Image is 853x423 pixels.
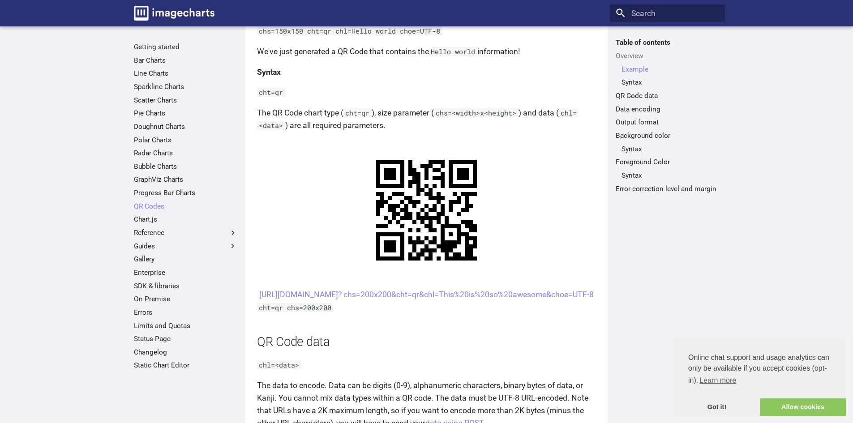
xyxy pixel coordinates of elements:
a: Syntax [622,171,719,180]
a: Scatter Charts [134,96,237,105]
p: We've just generated a QR Code that contains the information! [257,45,596,58]
a: Image-Charts documentation [130,2,219,24]
h4: Syntax [257,66,596,78]
a: Overview [616,51,719,60]
img: chart [356,140,497,281]
a: Line Charts [134,69,237,78]
a: Error correction level and margin [616,184,719,193]
label: Table of contents [610,38,725,47]
a: QR Code data [616,91,719,100]
code: Hello world [429,47,477,56]
nav: Overview [616,65,719,87]
a: Chart.js [134,215,237,224]
a: Radar Charts [134,149,237,158]
a: Sparkline Charts [134,82,237,91]
label: Reference [134,228,237,237]
a: Progress Bar Charts [134,188,237,197]
a: Example [622,65,719,74]
a: GraphViz Charts [134,175,237,184]
a: Background color [616,131,719,140]
div: cookieconsent [674,338,846,416]
a: Pie Charts [134,109,237,118]
a: dismiss cookie message [674,398,760,416]
a: learn more about cookies [698,374,737,387]
nav: Foreground Color [616,171,719,180]
a: Output format [616,118,719,127]
code: cht=qr [343,108,372,117]
a: Bubble Charts [134,162,237,171]
a: SDK & libraries [134,282,237,291]
a: Bar Charts [134,56,237,65]
a: Polar Charts [134,136,237,145]
a: Gallery [134,255,237,264]
nav: Table of contents [610,38,725,193]
nav: Background color [616,145,719,154]
a: Data encoding [616,105,719,114]
img: logo [134,6,214,21]
code: chs=<width>x<height> [434,108,519,117]
a: Getting started [134,43,237,51]
h2: QR Code data [257,333,596,351]
code: cht=qr chs=200x200 [257,303,334,312]
p: The QR Code chart type ( ), size parameter ( ) and data ( ) are all required parameters. [257,107,596,132]
label: Guides [134,242,237,251]
a: Status Page [134,334,237,343]
a: Errors [134,308,237,317]
code: chl=<data> [257,360,301,369]
input: Search [610,4,725,22]
a: Changelog [134,348,237,357]
a: Doughnut Charts [134,122,237,131]
span: Online chat support and usage analytics can only be available if you accept cookies (opt-in). [688,352,832,387]
code: chs=150x150 cht=qr chl=Hello world choe=UTF-8 [257,26,442,35]
a: On Premise [134,295,237,303]
code: cht=qr [257,88,285,97]
a: Static Chart Editor [134,361,237,370]
a: Foreground Color [616,158,719,167]
a: Enterprise [134,268,237,277]
a: [URL][DOMAIN_NAME]? chs=200x200&cht=qr&chl=This%20is%20so%20awesome&choe=UTF-8 [259,290,594,299]
a: Syntax [622,78,719,87]
a: Syntax [622,145,719,154]
a: Limits and Quotas [134,321,237,330]
a: allow cookies [760,398,846,416]
a: QR Codes [134,202,237,211]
